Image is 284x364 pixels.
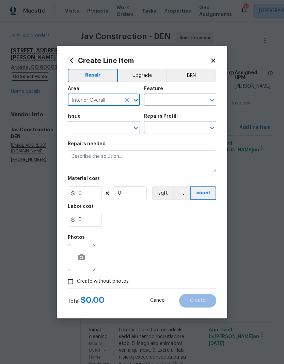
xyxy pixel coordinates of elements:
h2: Create Line Item [68,57,210,64]
button: Upgrade [118,69,167,82]
h5: Repairs needed [68,142,106,146]
button: ft [173,186,190,200]
span: Cancel [150,298,165,303]
span: Create without photos [77,278,129,285]
button: Clear [122,96,132,105]
h5: Repairs Prefill [144,114,178,119]
button: Open [207,96,217,105]
h5: Material cost [68,176,100,181]
button: Repair [68,69,118,82]
button: BRN [166,69,216,82]
h5: Labor cost [68,204,94,209]
h5: Area [68,86,79,91]
button: Open [131,123,141,133]
h5: Issue [68,114,81,119]
button: Open [207,123,217,133]
span: $ 0.00 [81,296,105,304]
div: Total [68,297,105,305]
button: Create [179,294,216,308]
h5: Feature [144,86,163,91]
button: sqft [152,186,173,200]
button: Open [131,96,141,105]
h5: Photos [68,235,85,240]
button: count [190,186,216,200]
span: Create [190,298,205,303]
button: Cancel [139,294,176,308]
